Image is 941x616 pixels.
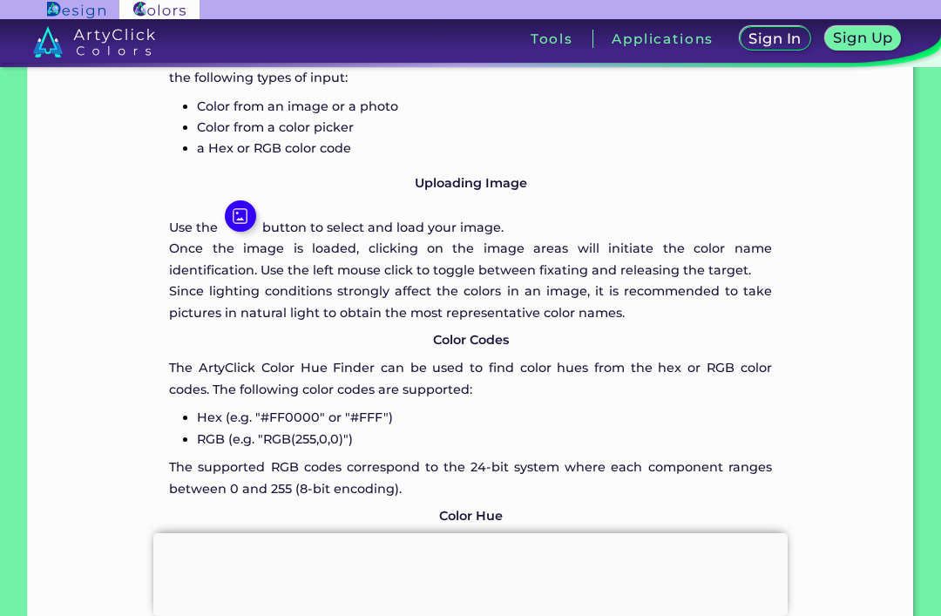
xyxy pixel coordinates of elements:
[531,32,573,45] h3: Tools
[752,32,799,45] h5: Sign In
[197,138,771,159] p: a Hex or RGB color code
[33,26,156,58] img: logo_artyclick_colors_white.svg
[47,2,105,18] img: ArtyClick Design logo
[836,31,890,44] h5: Sign Up
[197,117,771,138] p: Color from a color picker
[197,407,771,428] p: Hex (e.g. "#FF0000" or "#FFF")
[169,200,771,238] p: Use the button to select and load your image.
[169,46,771,89] p: The feature Color Hue Finder provides the hue composition of a color. It finds a color hue for th...
[169,238,771,281] p: Once the image is loaded, clicking on the image areas will initiate the color name identification...
[169,505,771,526] p: Color Hue
[829,28,897,50] a: Sign Up
[197,96,771,117] p: Color from an image or a photo
[197,429,771,450] p: RGB (e.g. "RGB(255,0,0)")
[169,357,771,400] p: The ArtyClick Color Hue Finder can be used to find color hues from the hex or RGB color codes. Th...
[612,32,714,45] h3: Applications
[225,200,256,232] img: icon_image_white.svg
[153,533,788,612] iframe: Advertisement
[169,457,771,499] p: The supported RGB codes correspond to the 24-bit system where each component ranges between 0 and...
[169,173,771,193] p: Uploading Image
[743,28,807,50] a: Sign In
[169,329,771,350] p: Color Codes
[169,281,771,323] p: Since lighting conditions strongly affect the colors in an image, it is recommended to take pictu...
